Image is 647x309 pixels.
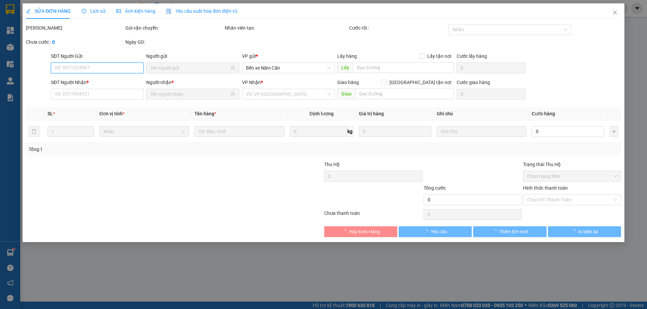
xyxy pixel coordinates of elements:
span: SL [48,111,53,116]
span: environment [39,16,44,22]
button: In biên lai [548,226,621,237]
input: Dọc đường [355,88,454,99]
span: loading [492,229,499,234]
span: Lịch sử [82,8,105,14]
div: Chưa cước : [26,38,124,46]
span: user [230,66,235,70]
span: Khác [103,126,185,137]
div: Người nhận [146,79,239,86]
b: GỬI : Bến xe Năm Căn [3,42,95,53]
div: SĐT Người Gửi [51,52,144,60]
span: Yêu cầu [431,228,447,235]
span: Giá trị hàng [359,111,384,116]
div: Gói vận chuyển: [125,24,223,32]
span: Lấy hàng [337,53,357,59]
button: Yêu cầu [399,226,472,237]
input: Tên người nhận [150,90,229,98]
span: Tổng cước [424,185,446,191]
span: Định lượng [310,111,334,116]
label: Hình thức thanh toán [523,185,568,191]
div: [PERSON_NAME]: [26,24,124,32]
span: Bến xe Năm Căn [246,63,331,73]
label: Cước lấy hàng [457,53,487,59]
span: close [612,10,618,15]
div: Tổng: 1 [29,146,250,153]
div: Ngày GD: [125,38,223,46]
span: picture [116,9,121,13]
span: Hủy Đơn Hàng [349,228,380,235]
th: Ghi chú [434,107,529,120]
input: VD: Bàn, Ghế [194,126,284,137]
div: Trạng thái Thu Hộ [523,161,621,168]
span: edit [26,9,31,13]
button: plus [610,126,618,137]
button: delete [29,126,39,137]
span: Giao [337,88,355,99]
img: icon [166,9,172,14]
input: Dọc đường [353,62,454,73]
span: Thêm ĐH mới [499,228,528,235]
span: kg [347,126,353,137]
span: Lấy tận nơi [425,52,454,60]
span: VP Nhận [242,80,261,85]
input: 0 [359,126,431,137]
span: [GEOGRAPHIC_DATA] tận nơi [387,79,454,86]
b: [PERSON_NAME] [39,4,95,13]
span: Ảnh kiện hàng [116,8,155,14]
span: Cước hàng [532,111,555,116]
span: Giao hàng [337,80,359,85]
button: Thêm ĐH mới [473,226,546,237]
span: Đơn vị tính [99,111,125,116]
span: Thu Hộ [324,162,340,167]
span: Yêu cầu xuất hóa đơn điện tử [166,8,237,14]
button: Hủy Đơn Hàng [324,226,397,237]
div: Cước rồi : [349,24,447,32]
span: Chọn trạng thái [527,171,617,181]
span: Tên hàng [194,111,216,116]
input: Ghi Chú [437,126,526,137]
span: phone [39,25,44,30]
span: SỬA ĐƠN HÀNG [26,8,71,14]
div: VP gửi [242,52,335,60]
input: Tên người gửi [150,64,229,72]
input: Cước lấy hàng [457,63,525,73]
span: loading [571,229,578,234]
b: 0 [52,39,55,45]
li: 85 [PERSON_NAME] [3,15,128,23]
span: Lấy [337,62,353,73]
div: Nhân viên tạo: [225,24,348,32]
span: user [230,92,235,96]
div: SĐT Người Nhận [51,79,144,86]
button: Close [606,3,624,22]
span: clock-circle [82,9,86,13]
span: loading [423,229,431,234]
span: In biên lai [578,228,598,235]
li: 02839.63.63.63 [3,23,128,32]
span: loading [342,229,349,234]
div: Chưa thanh toán [323,209,423,221]
div: Người gửi [146,52,239,60]
input: Cước giao hàng [457,89,525,100]
label: Cước giao hàng [457,80,490,85]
